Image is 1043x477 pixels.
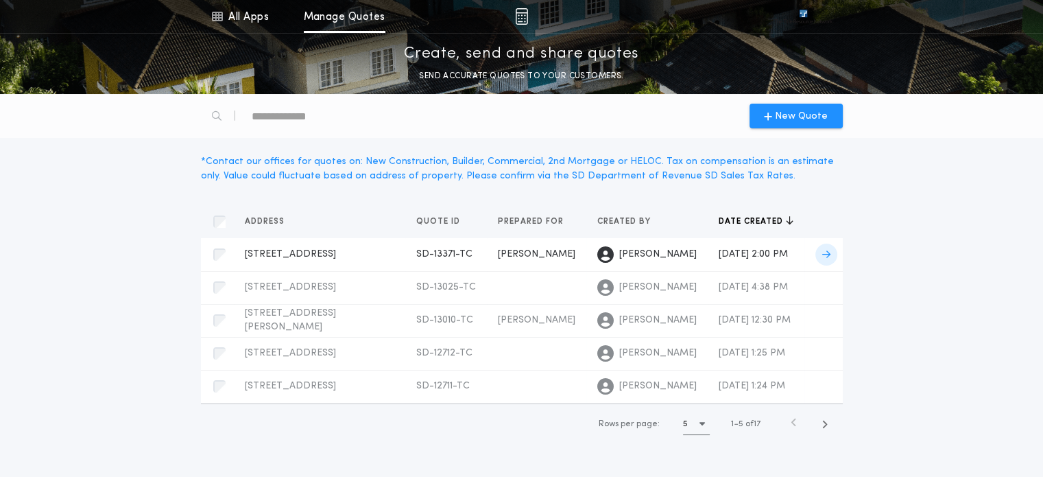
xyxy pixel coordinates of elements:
div: * Contact our offices for quotes on: New Construction, Builder, Commercial, 2nd Mortgage or HELOC... [201,154,843,183]
span: [PERSON_NAME] [619,248,697,261]
span: [PERSON_NAME] [619,380,697,393]
span: [DATE] 1:24 PM [719,381,785,391]
span: [STREET_ADDRESS] [245,249,336,259]
span: SD-13371-TC [416,249,472,259]
p: SEND ACCURATE QUOTES TO YOUR CUSTOMERS. [419,69,623,83]
span: Date created [719,216,786,227]
span: [DATE] 2:00 PM [719,249,788,259]
span: [PERSON_NAME] [498,249,575,259]
span: [PERSON_NAME] [498,315,575,325]
button: New Quote [750,104,843,128]
span: SD-13010-TC [416,315,473,325]
span: [STREET_ADDRESS] [245,348,336,358]
span: SD-12712-TC [416,348,472,358]
button: 5 [683,413,710,435]
span: New Quote [775,109,828,124]
img: vs-icon [774,10,832,23]
span: [DATE] 1:25 PM [719,348,785,358]
span: [STREET_ADDRESS][PERSON_NAME] [245,308,336,332]
span: [STREET_ADDRESS] [245,282,336,292]
span: [PERSON_NAME] [619,281,697,294]
span: Rows per page: [599,420,660,428]
h1: 5 [683,417,688,431]
p: Create, send and share quotes [404,43,639,65]
img: img [515,8,528,25]
span: Address [245,216,287,227]
span: Quote ID [416,216,463,227]
span: Created by [597,216,654,227]
span: [PERSON_NAME] [619,347,697,360]
button: Created by [597,215,661,229]
span: 1 [731,420,734,428]
span: [PERSON_NAME] [619,314,697,327]
span: SD-12711-TC [416,381,470,391]
span: [STREET_ADDRESS] [245,381,336,391]
button: Date created [719,215,793,229]
button: Address [245,215,295,229]
span: 5 [739,420,743,428]
span: Prepared for [498,216,566,227]
span: [DATE] 4:38 PM [719,282,788,292]
button: Quote ID [416,215,470,229]
span: SD-13025-TC [416,282,476,292]
span: [DATE] 12:30 PM [719,315,791,325]
span: of 17 [745,418,760,430]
